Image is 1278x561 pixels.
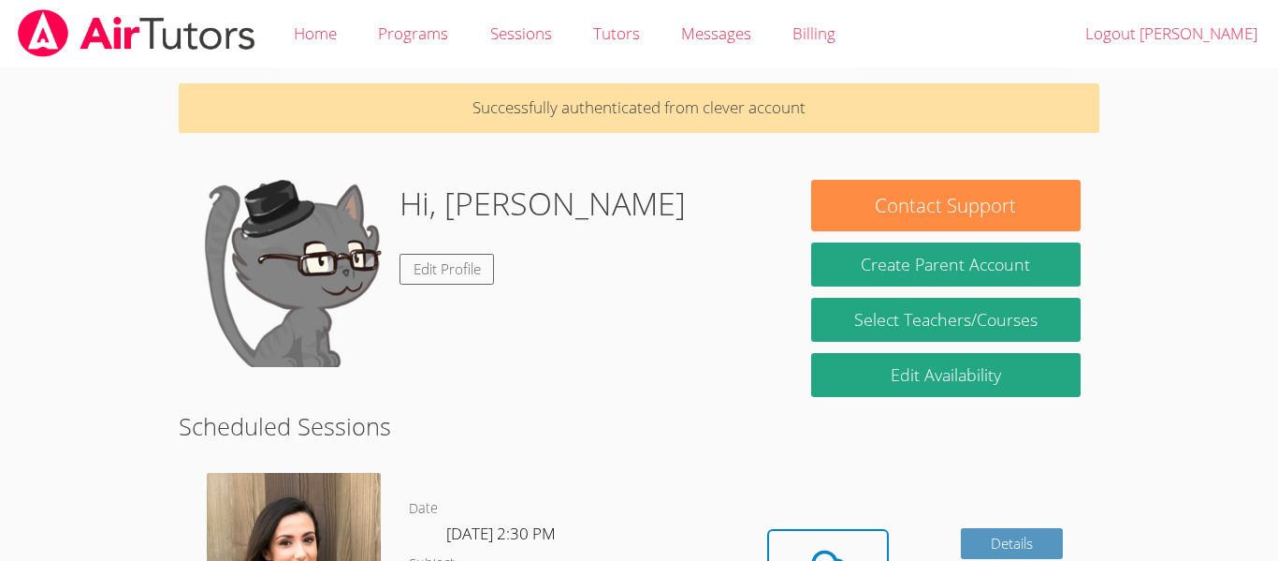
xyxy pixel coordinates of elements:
a: Edit Profile [399,254,495,285]
a: Edit Availability [811,353,1081,397]
h2: Scheduled Sessions [179,408,1099,444]
a: Select Teachers/Courses [811,298,1081,342]
button: Create Parent Account [811,243,1081,287]
img: default.png [197,180,385,367]
span: [DATE] 2:30 PM [446,523,556,544]
span: Messages [681,22,751,44]
dt: Date [409,497,438,521]
button: Contact Support [811,180,1081,231]
h1: Hi, [PERSON_NAME] [399,180,686,228]
p: Successfully authenticated from clever account [179,83,1099,133]
img: airtutors_banner-c4298cdbf04f3fff15de1276eac7730deb9818008684d7c2e4769d2f7ddbe033.png [16,9,257,57]
a: Details [961,528,1064,559]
